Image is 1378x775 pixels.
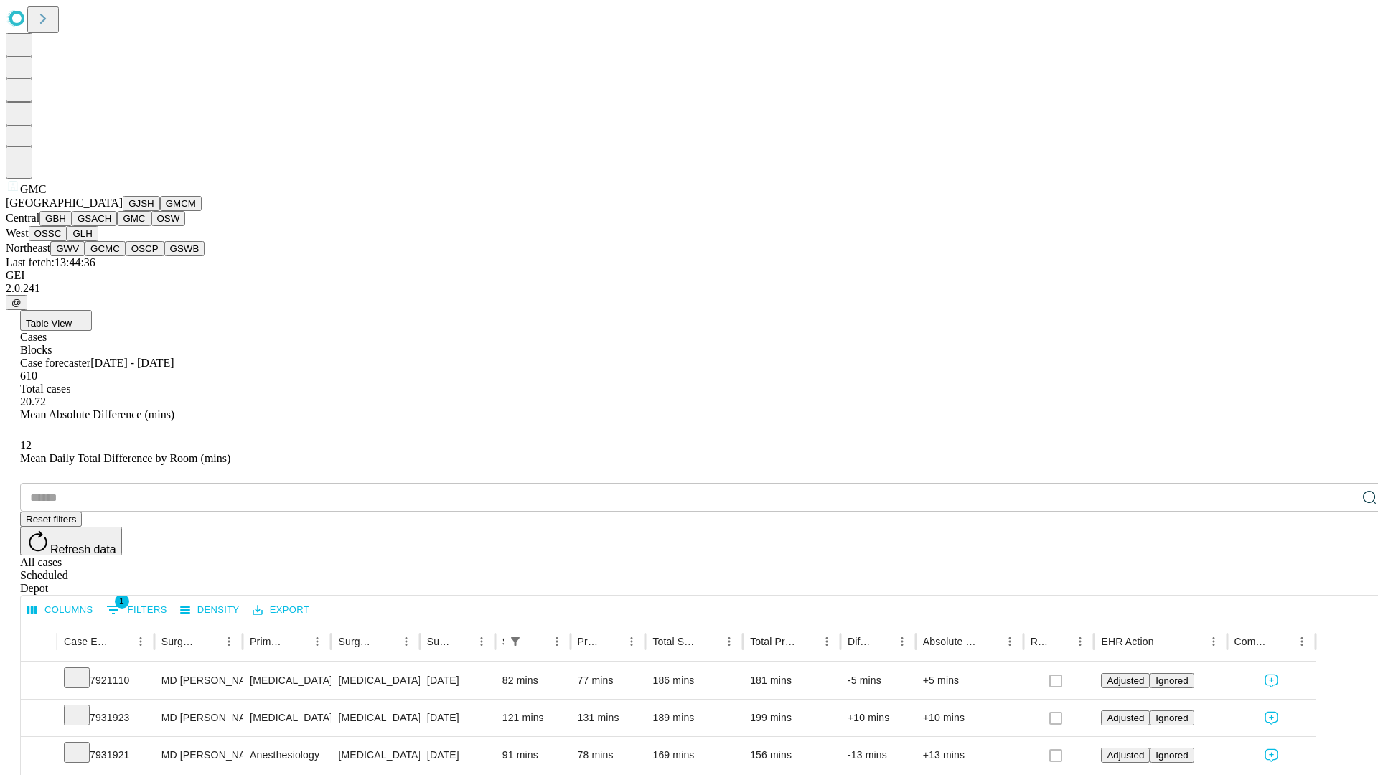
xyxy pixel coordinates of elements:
[177,599,243,621] button: Density
[161,636,197,647] div: Surgeon Name
[1156,631,1176,652] button: Sort
[1031,636,1049,647] div: Resolved in EHR
[111,631,131,652] button: Sort
[115,594,129,609] span: 1
[1101,710,1150,725] button: Adjusted
[1101,673,1150,688] button: Adjusted
[250,662,324,699] div: [MEDICAL_DATA]
[502,700,563,736] div: 121 mins
[250,636,286,647] div: Primary Service
[1070,631,1090,652] button: Menu
[750,662,833,699] div: 181 mins
[64,700,147,736] div: 7931923
[848,662,909,699] div: -5 mins
[848,737,909,774] div: -13 mins
[6,212,39,224] span: Central
[29,226,67,241] button: OSSC
[20,512,82,527] button: Reset filters
[1204,631,1224,652] button: Menu
[338,662,412,699] div: [MEDICAL_DATA] GREATER THAN 50SQ CM
[6,242,50,254] span: Northeast
[20,382,70,395] span: Total cases
[287,631,307,652] button: Sort
[250,700,324,736] div: [MEDICAL_DATA]
[699,631,719,652] button: Sort
[28,669,50,694] button: Expand
[719,631,739,652] button: Menu
[199,631,219,652] button: Sort
[923,662,1016,699] div: +5 mins
[817,631,837,652] button: Menu
[502,662,563,699] div: 82 mins
[427,700,488,736] div: [DATE]
[24,599,97,621] button: Select columns
[85,241,126,256] button: GCMC
[1050,631,1070,652] button: Sort
[50,241,85,256] button: GWV
[1107,713,1144,723] span: Adjusted
[20,527,122,555] button: Refresh data
[1156,675,1188,686] span: Ignored
[338,737,412,774] div: [MEDICAL_DATA]
[67,226,98,241] button: GLH
[1156,713,1188,723] span: Ignored
[578,700,639,736] div: 131 mins
[28,743,50,769] button: Expand
[505,631,525,652] button: Show filters
[1150,748,1194,763] button: Ignored
[90,357,174,369] span: [DATE] - [DATE]
[6,269,1372,282] div: GEI
[750,636,795,647] div: Total Predicted Duration
[1000,631,1020,652] button: Menu
[601,631,622,652] button: Sort
[750,737,833,774] div: 156 mins
[1101,748,1150,763] button: Adjusted
[20,452,230,464] span: Mean Daily Total Difference by Room (mins)
[123,196,160,211] button: GJSH
[578,636,601,647] div: Predicted In Room Duration
[622,631,642,652] button: Menu
[848,636,871,647] div: Difference
[131,631,151,652] button: Menu
[652,700,736,736] div: 189 mins
[376,631,396,652] button: Sort
[1107,675,1144,686] span: Adjusted
[11,297,22,308] span: @
[20,439,32,451] span: 12
[151,211,186,226] button: OSW
[472,631,492,652] button: Menu
[427,636,450,647] div: Surgery Date
[427,662,488,699] div: [DATE]
[20,183,46,195] span: GMC
[72,211,117,226] button: GSACH
[652,636,698,647] div: Total Scheduled Duration
[578,662,639,699] div: 77 mins
[161,700,235,736] div: MD [PERSON_NAME]
[26,318,72,329] span: Table View
[250,737,324,774] div: Anesthesiology
[923,636,978,647] div: Absolute Difference
[652,737,736,774] div: 169 mins
[39,211,72,226] button: GBH
[1150,673,1194,688] button: Ignored
[161,662,235,699] div: MD [PERSON_NAME]
[161,737,235,774] div: MD [PERSON_NAME]
[872,631,892,652] button: Sort
[892,631,912,652] button: Menu
[64,737,147,774] div: 7931921
[1292,631,1312,652] button: Menu
[502,737,563,774] div: 91 mins
[980,631,1000,652] button: Sort
[20,408,174,421] span: Mean Absolute Difference (mins)
[923,737,1016,774] div: +13 mins
[126,241,164,256] button: OSCP
[502,636,504,647] div: Scheduled In Room Duration
[164,241,205,256] button: GSWB
[338,636,374,647] div: Surgery Name
[578,737,639,774] div: 78 mins
[750,700,833,736] div: 199 mins
[797,631,817,652] button: Sort
[1272,631,1292,652] button: Sort
[20,395,46,408] span: 20.72
[1156,750,1188,761] span: Ignored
